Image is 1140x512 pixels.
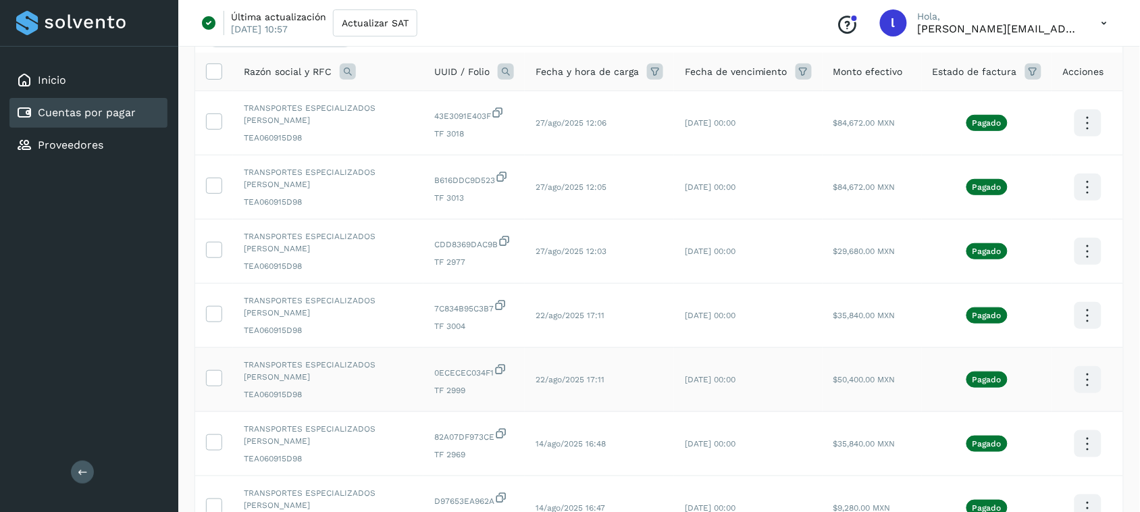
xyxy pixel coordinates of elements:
[434,128,514,140] span: TF 3018
[244,230,413,255] span: TRANSPORTES ESPECIALIZADOS [PERSON_NAME]
[833,311,896,320] span: $35,840.00 MXN
[244,196,413,208] span: TEA060915D98
[685,375,735,384] span: [DATE] 00:00
[536,311,604,320] span: 22/ago/2025 17:11
[38,138,103,151] a: Proveedores
[244,166,413,190] span: TRANSPORTES ESPECIALIZADOS [PERSON_NAME]
[244,295,413,319] span: TRANSPORTES ESPECIALIZADOS [PERSON_NAME]
[244,65,332,79] span: Razón social y RFC
[231,11,326,23] p: Última actualización
[918,11,1080,22] p: Hola,
[333,9,417,36] button: Actualizar SAT
[244,102,413,126] span: TRANSPORTES ESPECIALIZADOS [PERSON_NAME]
[9,130,167,160] div: Proveedores
[434,449,514,461] span: TF 2969
[833,118,896,128] span: $84,672.00 MXN
[685,182,735,192] span: [DATE] 00:00
[536,247,606,256] span: 27/ago/2025 12:03
[434,170,514,186] span: B616DDC9D523
[536,375,604,384] span: 22/ago/2025 17:11
[973,118,1002,128] p: Pagado
[536,439,606,449] span: 14/ago/2025 16:48
[973,311,1002,320] p: Pagado
[244,324,413,336] span: TEA060915D98
[38,106,136,119] a: Cuentas por pagar
[434,384,514,396] span: TF 2999
[833,375,896,384] span: $50,400.00 MXN
[973,182,1002,192] p: Pagado
[434,256,514,268] span: TF 2977
[342,18,409,28] span: Actualizar SAT
[933,65,1017,79] span: Estado de factura
[833,439,896,449] span: $35,840.00 MXN
[244,487,413,511] span: TRANSPORTES ESPECIALIZADOS [PERSON_NAME]
[244,453,413,465] span: TEA060915D98
[38,74,66,86] a: Inicio
[231,23,288,35] p: [DATE] 10:57
[434,299,514,315] span: 7C834B95C3B7
[244,388,413,401] span: TEA060915D98
[434,491,514,507] span: D97653EA962A
[9,98,167,128] div: Cuentas por pagar
[973,439,1002,449] p: Pagado
[434,234,514,251] span: CDD8369DAC9B
[685,439,735,449] span: [DATE] 00:00
[434,427,514,443] span: 82A07DF973CE
[244,423,413,447] span: TRANSPORTES ESPECIALIZADOS [PERSON_NAME]
[244,132,413,144] span: TEA060915D98
[1063,65,1104,79] span: Acciones
[9,66,167,95] div: Inicio
[833,182,896,192] span: $84,672.00 MXN
[833,65,903,79] span: Monto efectivo
[918,22,1080,35] p: laura.cabrera@seacargo.com
[973,375,1002,384] p: Pagado
[434,320,514,332] span: TF 3004
[244,359,413,383] span: TRANSPORTES ESPECIALIZADOS [PERSON_NAME]
[536,65,639,79] span: Fecha y hora de carga
[536,118,606,128] span: 27/ago/2025 12:06
[973,247,1002,256] p: Pagado
[685,118,735,128] span: [DATE] 00:00
[434,106,514,122] span: 43E3091E403F
[244,260,413,272] span: TEA060915D98
[434,65,490,79] span: UUID / Folio
[833,247,896,256] span: $29,680.00 MXN
[434,363,514,379] span: 0ECECEC034F1
[685,65,787,79] span: Fecha de vencimiento
[536,182,606,192] span: 27/ago/2025 12:05
[685,311,735,320] span: [DATE] 00:00
[685,247,735,256] span: [DATE] 00:00
[434,192,514,204] span: TF 3013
